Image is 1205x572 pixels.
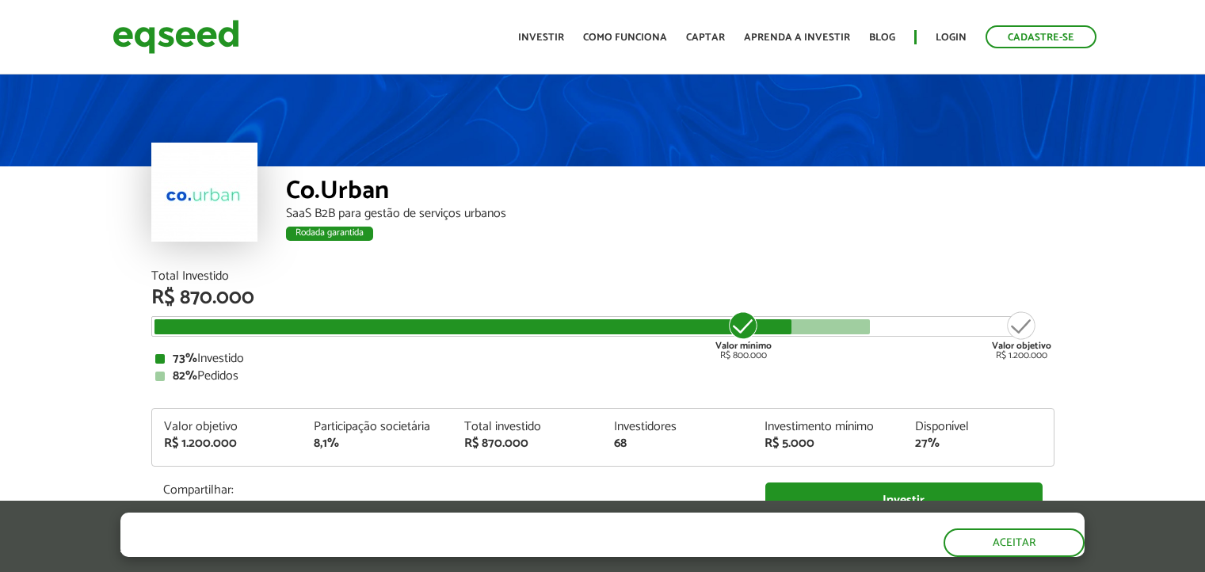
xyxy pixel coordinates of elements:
[155,353,1051,365] div: Investido
[992,338,1051,353] strong: Valor objetivo
[992,310,1051,360] div: R$ 1.200.000
[944,528,1085,557] button: Aceitar
[330,543,513,556] a: política de privacidade e de cookies
[286,227,373,241] div: Rodada garantida
[915,421,1042,433] div: Disponível
[464,421,591,433] div: Total investido
[155,370,1051,383] div: Pedidos
[986,25,1096,48] a: Cadastre-se
[744,32,850,43] a: Aprenda a investir
[464,437,591,450] div: R$ 870.000
[518,32,564,43] a: Investir
[112,16,239,58] img: EqSeed
[151,270,1054,283] div: Total Investido
[614,437,741,450] div: 68
[151,288,1054,308] div: R$ 870.000
[936,32,967,43] a: Login
[314,421,440,433] div: Participação societária
[915,437,1042,450] div: 27%
[686,32,725,43] a: Captar
[163,482,742,498] p: Compartilhar:
[583,32,667,43] a: Como funciona
[765,421,891,433] div: Investimento mínimo
[714,310,773,360] div: R$ 800.000
[164,437,291,450] div: R$ 1.200.000
[314,437,440,450] div: 8,1%
[120,513,694,537] h5: O site da EqSeed utiliza cookies para melhorar sua navegação.
[173,348,197,369] strong: 73%
[286,178,1054,208] div: Co.Urban
[286,208,1054,220] div: SaaS B2B para gestão de serviços urbanos
[715,338,772,353] strong: Valor mínimo
[164,421,291,433] div: Valor objetivo
[173,365,197,387] strong: 82%
[120,541,694,556] p: Ao clicar em "aceitar", você aceita nossa .
[614,421,741,433] div: Investidores
[765,482,1043,518] a: Investir
[869,32,895,43] a: Blog
[765,437,891,450] div: R$ 5.000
